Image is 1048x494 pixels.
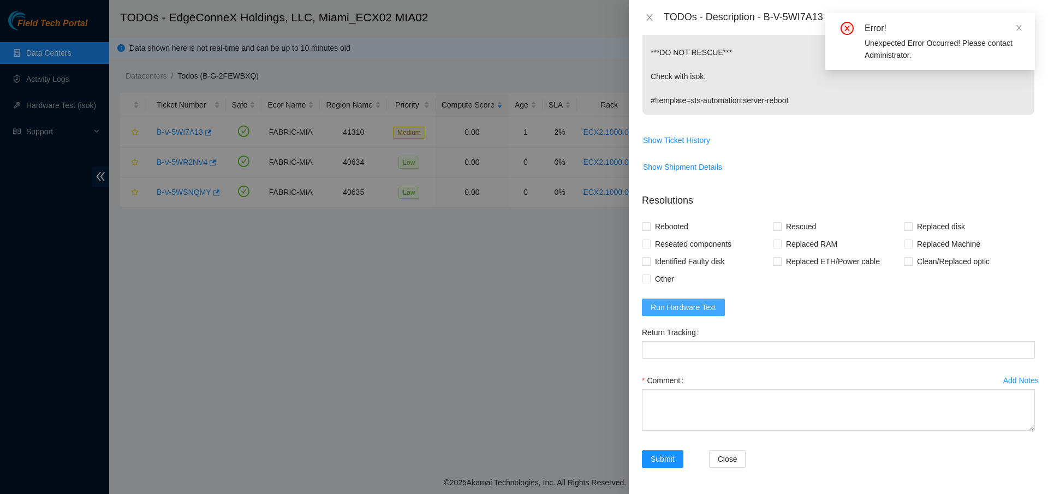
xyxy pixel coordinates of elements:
button: Close [709,450,746,468]
textarea: Comment [642,389,1035,431]
span: Reseated components [651,235,736,253]
button: Add Notes [1003,372,1039,389]
span: Clean/Replaced optic [913,253,994,270]
button: Show Ticket History [642,132,711,149]
span: Submit [651,453,675,465]
span: Rebooted [651,218,693,235]
span: Show Ticket History [643,134,710,146]
span: Replaced Machine [913,235,985,253]
span: close [645,13,654,22]
div: TODOs - Description - B-V-5WI7A13 [664,9,1035,26]
div: Error! [865,22,1022,35]
label: Comment [642,372,688,389]
button: Run Hardware Test [642,299,725,316]
span: Close [718,453,737,465]
button: Show Shipment Details [642,158,723,176]
span: Replaced disk [913,218,969,235]
span: close [1015,24,1023,32]
p: Resolutions [642,184,1035,208]
span: close-circle [841,22,854,35]
span: Replaced RAM [782,235,842,253]
input: Return Tracking [642,341,1035,359]
span: Run Hardware Test [651,301,716,313]
span: Identified Faulty disk [651,253,729,270]
span: Replaced ETH/Power cable [782,253,884,270]
button: Submit [642,450,683,468]
button: Close [642,13,657,23]
div: Add Notes [1003,377,1039,384]
label: Return Tracking [642,324,704,341]
div: Unexpected Error Occurred! Please contact Administrator. [865,37,1022,61]
span: Rescued [782,218,820,235]
span: Other [651,270,678,288]
span: Show Shipment Details [643,161,722,173]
